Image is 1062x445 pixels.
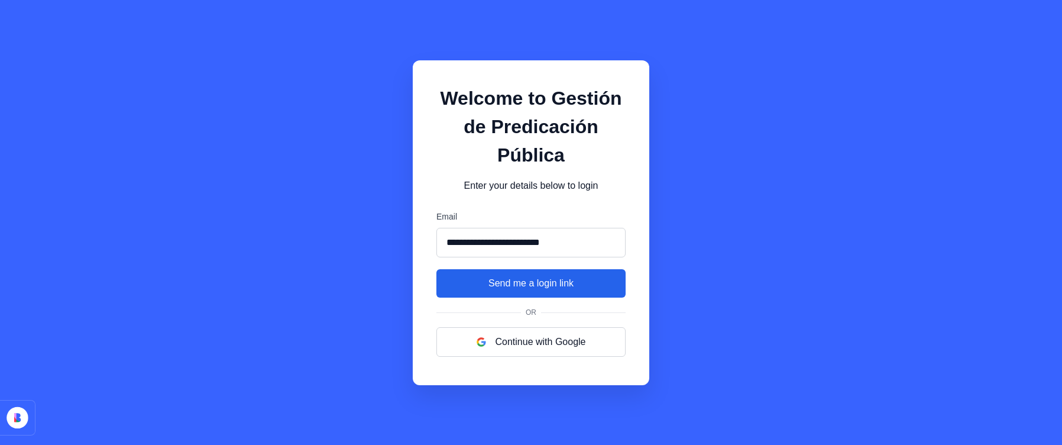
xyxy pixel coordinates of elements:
button: Continue with Google [436,327,626,357]
span: Or [521,307,541,318]
img: google logo [477,337,486,347]
h1: Welcome to Gestión de Predicación Pública [436,84,626,169]
button: Send me a login link [436,269,626,298]
label: Email [436,211,626,223]
p: Enter your details below to login [436,179,626,193]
